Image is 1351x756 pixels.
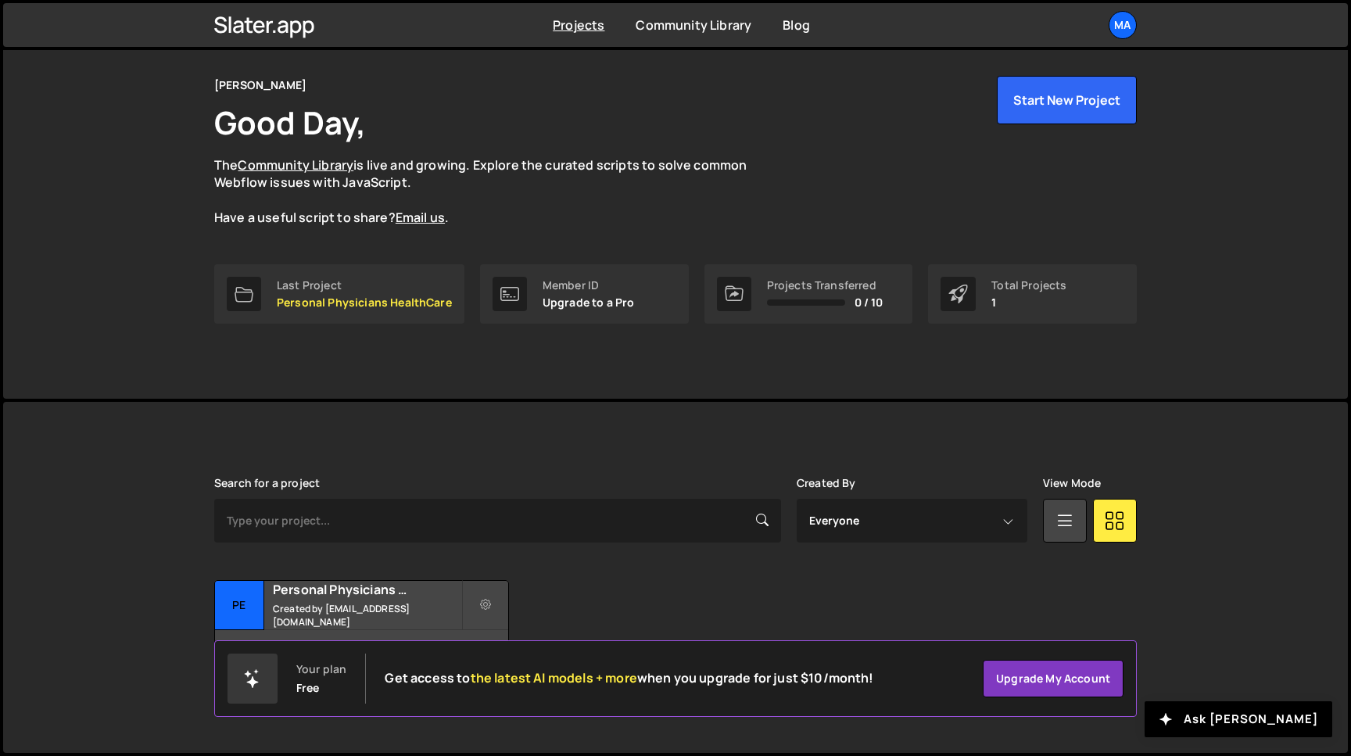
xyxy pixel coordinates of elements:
[277,279,452,292] div: Last Project
[214,101,366,144] h1: Good Day,
[273,602,461,629] small: Created by [EMAIL_ADDRESS][DOMAIN_NAME]
[767,279,883,292] div: Projects Transferred
[273,581,461,598] h2: Personal Physicians HealthCare
[296,682,320,694] div: Free
[855,296,883,309] span: 0 / 10
[277,296,452,309] p: Personal Physicians HealthCare
[214,580,509,678] a: Pe Personal Physicians HealthCare Created by [EMAIL_ADDRESS][DOMAIN_NAME] 9 pages, last updated b...
[1109,11,1137,39] a: Ma
[543,296,635,309] p: Upgrade to a Pro
[991,296,1066,309] p: 1
[214,264,464,324] a: Last Project Personal Physicians HealthCare
[983,660,1123,697] a: Upgrade my account
[396,209,445,226] a: Email us
[797,477,856,489] label: Created By
[997,76,1137,124] button: Start New Project
[215,581,264,630] div: Pe
[636,16,751,34] a: Community Library
[214,76,306,95] div: [PERSON_NAME]
[991,279,1066,292] div: Total Projects
[385,671,873,686] h2: Get access to when you upgrade for just $10/month!
[1043,477,1101,489] label: View Mode
[238,156,353,174] a: Community Library
[296,663,346,675] div: Your plan
[214,499,781,543] input: Type your project...
[214,156,777,227] p: The is live and growing. Explore the curated scripts to solve common Webflow issues with JavaScri...
[783,16,810,34] a: Blog
[214,477,320,489] label: Search for a project
[543,279,635,292] div: Member ID
[215,630,508,677] div: 9 pages, last updated by [DATE]
[553,16,604,34] a: Projects
[1145,701,1332,737] button: Ask [PERSON_NAME]
[471,669,637,686] span: the latest AI models + more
